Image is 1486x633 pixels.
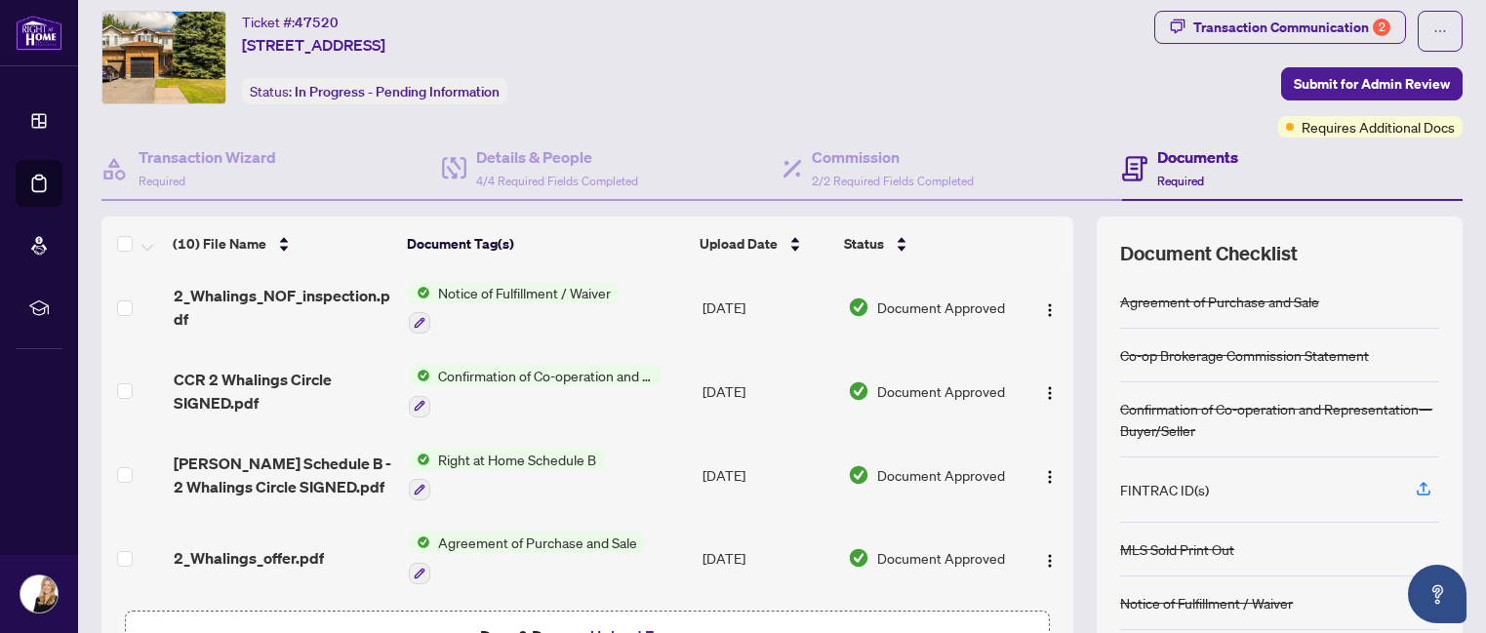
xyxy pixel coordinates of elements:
div: MLS Sold Print Out [1120,538,1234,560]
span: Document Approved [877,464,1005,486]
span: [PERSON_NAME] Schedule B - 2 Whalings Circle SIGNED.pdf [174,452,393,498]
img: Document Status [848,547,869,569]
button: Status IconAgreement of Purchase and Sale [409,532,645,584]
img: Document Status [848,380,869,402]
img: Status Icon [409,365,430,386]
div: Notice of Fulfillment / Waiver [1120,592,1293,613]
img: Logo [1042,469,1058,485]
div: 2 [1373,19,1390,36]
img: Profile Icon [20,575,58,613]
div: Ticket #: [242,11,339,33]
span: Confirmation of Co-operation and Representation—Buyer/Seller [430,365,662,386]
span: Document Approved [877,380,1005,402]
span: Upload Date [700,233,778,255]
button: Logo [1034,292,1065,323]
span: Required [1157,174,1204,188]
h4: Details & People [476,145,638,169]
img: Status Icon [409,449,430,470]
button: Status IconRight at Home Schedule B [409,449,604,501]
button: Status IconConfirmation of Co-operation and Representation—Buyer/Seller [409,365,662,417]
div: Confirmation of Co-operation and Representation—Buyer/Seller [1120,398,1439,441]
button: Logo [1034,542,1065,574]
h4: Commission [812,145,974,169]
td: [DATE] [695,516,840,600]
span: In Progress - Pending Information [295,83,500,100]
div: Transaction Communication [1193,12,1390,43]
img: Document Status [848,464,869,486]
span: Requires Additional Docs [1302,116,1455,138]
img: Logo [1042,385,1058,401]
button: Submit for Admin Review [1281,67,1463,100]
h4: Transaction Wizard [139,145,276,169]
button: Status IconNotice of Fulfillment / Waiver [409,282,619,335]
span: 2/2 Required Fields Completed [812,174,974,188]
span: Document Checklist [1120,240,1298,267]
span: Document Approved [877,297,1005,318]
span: (10) File Name [173,233,266,255]
span: 47520 [295,14,339,31]
td: [DATE] [695,266,840,350]
img: Status Icon [409,282,430,303]
div: FINTRAC ID(s) [1120,479,1209,500]
th: Status [836,217,1017,271]
div: Co-op Brokerage Commission Statement [1120,344,1369,366]
span: ellipsis [1433,24,1447,38]
button: Transaction Communication2 [1154,11,1406,44]
div: Agreement of Purchase and Sale [1120,291,1319,312]
button: Logo [1034,376,1065,407]
th: Document Tag(s) [399,217,692,271]
span: Submit for Admin Review [1294,68,1450,99]
span: Right at Home Schedule B [430,449,604,470]
th: Upload Date [692,217,836,271]
th: (10) File Name [165,217,399,271]
td: [DATE] [695,433,840,517]
img: Logo [1042,553,1058,569]
span: 4/4 Required Fields Completed [476,174,638,188]
img: IMG-X12299284_1.jpg [102,12,225,103]
button: Logo [1034,459,1065,491]
img: Status Icon [409,532,430,553]
span: 2_Whalings_NOF_inspection.pdf [174,284,393,331]
img: logo [16,15,62,51]
span: Required [139,174,185,188]
span: 2_Whalings_offer.pdf [174,546,324,570]
td: [DATE] [695,349,840,433]
span: [STREET_ADDRESS] [242,33,385,57]
button: Open asap [1408,565,1466,623]
span: Agreement of Purchase and Sale [430,532,645,553]
span: CCR 2 Whalings Circle SIGNED.pdf [174,368,393,415]
img: Logo [1042,302,1058,318]
span: Document Approved [877,547,1005,569]
span: Notice of Fulfillment / Waiver [430,282,619,303]
span: Status [844,233,884,255]
div: Status: [242,78,507,104]
img: Document Status [848,297,869,318]
h4: Documents [1157,145,1238,169]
